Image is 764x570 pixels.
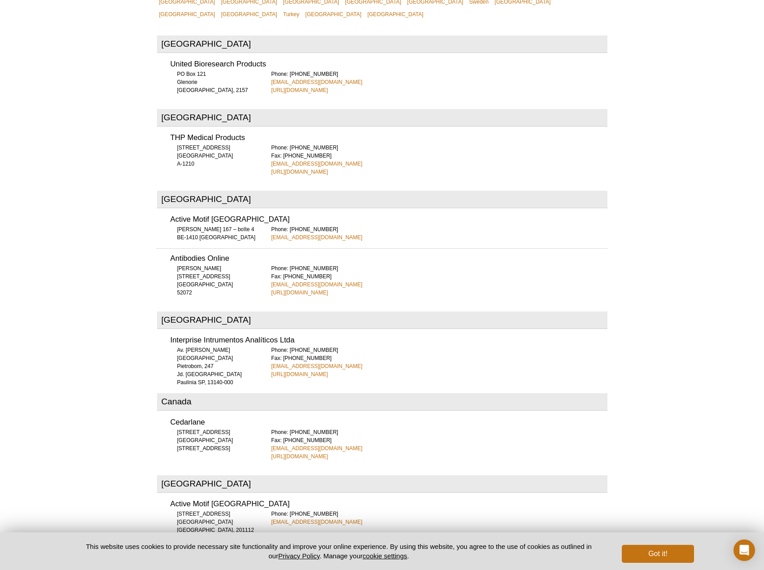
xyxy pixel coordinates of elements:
div: Phone: [PHONE_NUMBER] [271,510,607,526]
a: [URL][DOMAIN_NAME] [271,168,328,176]
p: This website uses cookies to provide necessary site functionality and improve your online experie... [70,542,607,561]
h3: Active Motif [GEOGRAPHIC_DATA] [170,216,607,224]
div: Open Intercom Messenger [733,539,755,561]
h2: [GEOGRAPHIC_DATA] [157,191,607,208]
div: PO Box 121 Glenorie [GEOGRAPHIC_DATA], 2157 [170,70,260,94]
a: [EMAIL_ADDRESS][DOMAIN_NAME] [271,233,362,241]
a: [EMAIL_ADDRESS][DOMAIN_NAME] [271,281,362,289]
div: Phone: [PHONE_NUMBER] Fax: [PHONE_NUMBER] [271,264,607,297]
h3: Active Motif [GEOGRAPHIC_DATA] [170,500,607,508]
h2: [GEOGRAPHIC_DATA] [157,475,607,493]
h3: Cedarlane [170,419,607,426]
div: Phone: [PHONE_NUMBER] [271,70,607,94]
div: Phone: [PHONE_NUMBER] [271,225,607,241]
a: [GEOGRAPHIC_DATA] [219,8,279,21]
div: [PERSON_NAME][STREET_ADDRESS] [GEOGRAPHIC_DATA] 52072 [170,264,260,297]
h3: Interprise Intrumentos Analíticos Ltda [170,337,607,344]
a: Turkey [281,8,301,21]
div: Phone: [PHONE_NUMBER] Fax: [PHONE_NUMBER] [271,144,607,176]
h3: Antibodies Online [170,255,607,263]
a: [URL][DOMAIN_NAME] [271,452,328,460]
div: [STREET_ADDRESS] [GEOGRAPHIC_DATA] [GEOGRAPHIC_DATA], 201112 [170,510,260,534]
div: Phone: [PHONE_NUMBER] Fax: [PHONE_NUMBER] [271,428,607,460]
a: [URL][DOMAIN_NAME] [271,370,328,378]
a: [URL][DOMAIN_NAME] [271,86,328,94]
a: [GEOGRAPHIC_DATA] [157,8,218,21]
h2: [GEOGRAPHIC_DATA] [157,109,607,127]
div: Av. [PERSON_NAME][GEOGRAPHIC_DATA] Pietrobom, 247 Jd. [GEOGRAPHIC_DATA] Paulínia SP, 13140-000 [170,346,260,386]
h3: THP Medical Products [170,134,607,142]
button: Got it! [622,545,694,563]
h2: [GEOGRAPHIC_DATA] [157,311,607,329]
h3: United Bioresearch Products [170,61,607,68]
div: Phone: [PHONE_NUMBER] Fax: [PHONE_NUMBER] [271,346,607,378]
a: [EMAIL_ADDRESS][DOMAIN_NAME] [271,78,362,86]
a: [EMAIL_ADDRESS][DOMAIN_NAME] [271,160,362,168]
div: [STREET_ADDRESS] [GEOGRAPHIC_DATA] [STREET_ADDRESS] [170,428,260,452]
h2: Canada [157,393,607,411]
a: [EMAIL_ADDRESS][DOMAIN_NAME] [271,362,362,370]
a: [URL][DOMAIN_NAME] [271,289,328,297]
h2: [GEOGRAPHIC_DATA] [157,35,607,53]
div: [STREET_ADDRESS] [GEOGRAPHIC_DATA] A-1210 [170,144,260,168]
a: [EMAIL_ADDRESS][DOMAIN_NAME] [271,518,362,526]
a: [GEOGRAPHIC_DATA] [303,8,364,21]
a: Privacy Policy [278,552,319,560]
div: [PERSON_NAME] 167 – boîte 4 BE-1410 [GEOGRAPHIC_DATA] [170,225,260,241]
a: [EMAIL_ADDRESS][DOMAIN_NAME] [271,444,362,452]
button: cookie settings [362,552,407,560]
a: [GEOGRAPHIC_DATA] [365,8,426,21]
